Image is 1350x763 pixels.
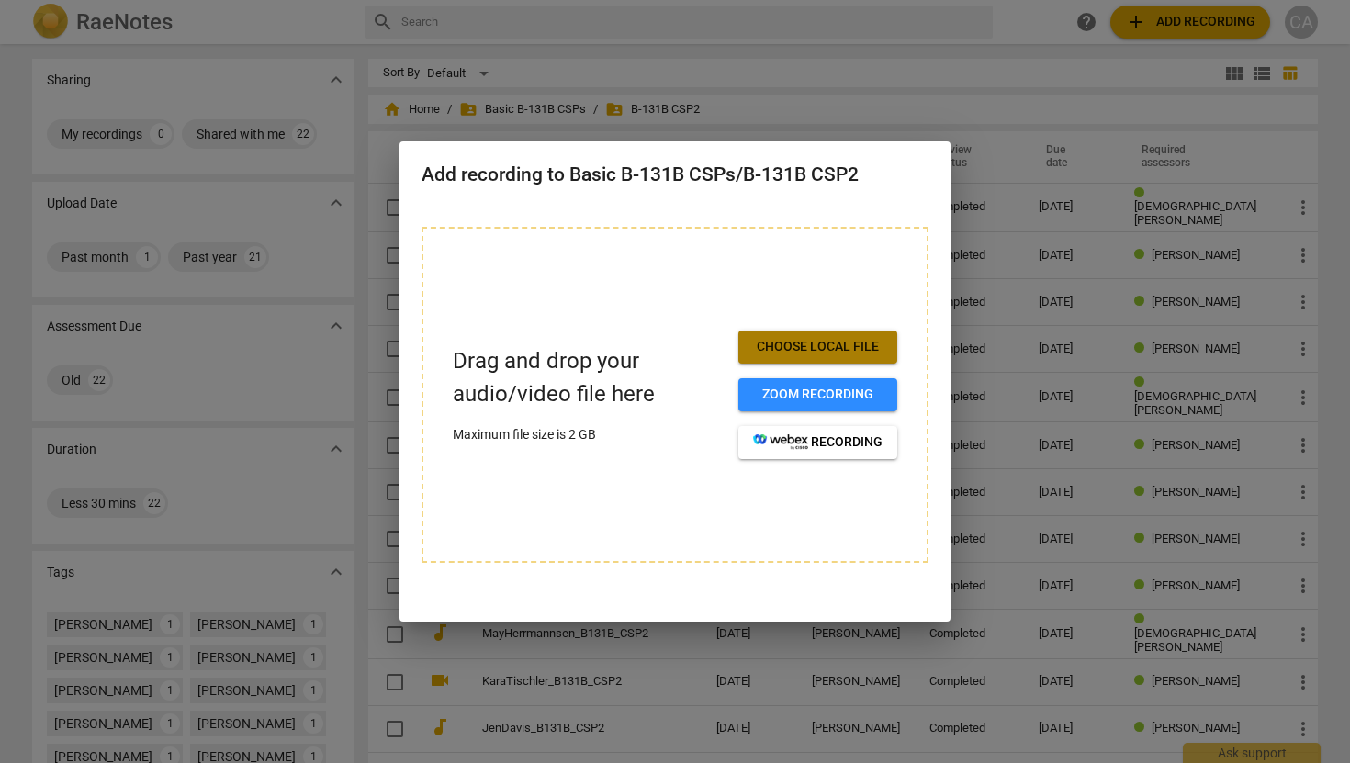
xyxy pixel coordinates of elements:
[453,345,724,410] p: Drag and drop your audio/video file here
[753,338,883,356] span: Choose local file
[453,425,724,444] p: Maximum file size is 2 GB
[753,433,883,452] span: recording
[738,331,897,364] button: Choose local file
[753,386,883,404] span: Zoom recording
[422,163,928,186] h2: Add recording to Basic B-131B CSPs/B-131B CSP2
[738,426,897,459] button: recording
[738,378,897,411] button: Zoom recording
